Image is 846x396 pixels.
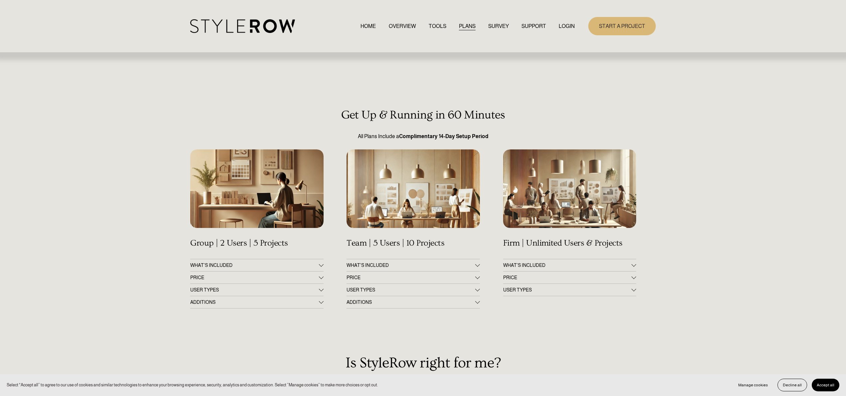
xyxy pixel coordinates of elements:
button: WHAT'S INCLUDED [190,259,323,271]
button: PRICE [190,272,323,284]
span: WHAT’S INCLUDED [503,263,632,268]
h4: Group | 2 Users | 5 Projects [190,238,323,248]
span: WHAT'S INCLUDED [190,263,319,268]
button: USER TYPES [347,284,480,296]
button: USER TYPES [190,284,323,296]
a: folder dropdown [521,22,546,31]
button: WHAT'S INCLUDED [347,259,480,271]
span: ADDITIONS [347,299,475,305]
h4: Team | 5 Users | 10 Projects [347,238,480,248]
img: StyleRow [190,19,295,33]
span: PRICE [190,275,319,280]
a: HOME [360,22,376,31]
span: PRICE [347,275,475,280]
a: LOGIN [559,22,575,31]
p: Select “Accept all” to agree to our use of cookies and similar technologies to enhance your brows... [7,382,378,388]
button: PRICE [347,272,480,284]
strong: Complimentary 14-Day Setup Period [399,133,489,139]
button: PRICE [503,272,636,284]
a: START A PROJECT [588,17,656,35]
span: Manage cookies [738,383,768,387]
a: TOOLS [429,22,446,31]
span: Decline all [783,383,802,387]
button: ADDITIONS [190,296,323,308]
a: OVERVIEW [389,22,416,31]
button: WHAT’S INCLUDED [503,259,636,271]
button: Manage cookies [733,379,773,391]
span: ADDITIONS [190,299,319,305]
span: Accept all [817,383,834,387]
p: All Plans Include a [190,132,656,140]
span: USER TYPES [347,287,475,293]
h4: Firm | Unlimited Users & Projects [503,238,636,248]
button: ADDITIONS [347,296,480,308]
h2: Is StyleRow right for me? [190,355,656,371]
h3: Get Up & Running in 60 Minutes [190,108,656,122]
button: USER TYPES [503,284,636,296]
span: USER TYPES [190,287,319,293]
a: SURVEY [488,22,509,31]
button: Decline all [777,379,807,391]
span: USER TYPES [503,287,632,293]
button: Accept all [812,379,839,391]
span: WHAT'S INCLUDED [347,263,475,268]
a: PLANS [459,22,476,31]
span: PRICE [503,275,632,280]
span: SUPPORT [521,22,546,30]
